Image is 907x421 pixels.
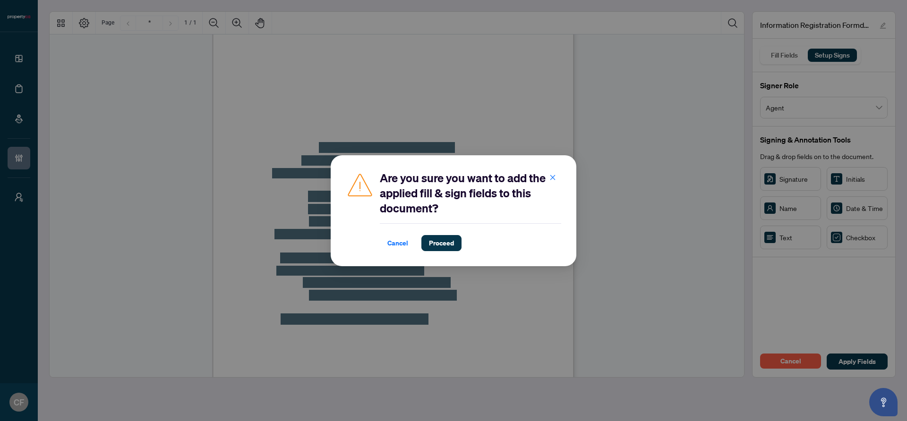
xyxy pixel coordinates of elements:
span: Cancel [387,236,408,251]
button: Cancel [380,235,416,251]
span: Proceed [429,236,454,251]
button: Proceed [421,235,462,251]
span: close [549,174,556,180]
button: Open asap [869,388,898,416]
h2: Are you sure you want to add the applied fill & sign fields to this document? [380,170,561,216]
